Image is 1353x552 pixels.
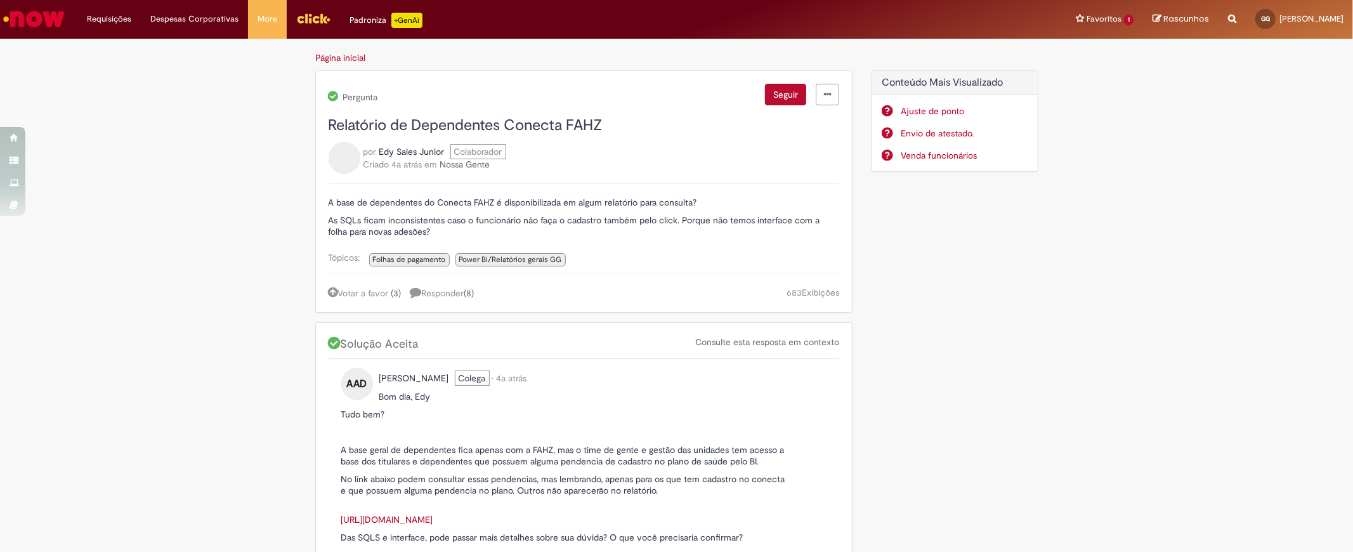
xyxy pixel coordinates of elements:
span: AAD [347,374,367,394]
p: +GenAi [391,13,422,28]
img: click_logo_yellow_360x200.png [296,9,330,28]
a: Folhas de pagamento [369,253,450,266]
span: Criado [363,159,389,170]
a: Nossa Gente [440,159,490,170]
span: [PERSON_NAME] [1279,13,1343,24]
time: 15/10/2021 09:33:18 [497,372,527,384]
span: Folhas de pagamento [373,254,446,265]
a: Consulte esta resposta em contexto [695,336,839,348]
span: More [258,13,277,25]
span: em [425,159,438,170]
span: por [363,146,377,157]
p: A base de dependentes do Conecta FAHZ é disponibilizada em algum relatório para consulta? [329,197,840,208]
a: Envio de atestado. [901,127,1028,140]
span: Tópicos: [329,252,367,263]
span: Colaborador [450,144,506,159]
span: Colega [455,371,490,386]
span: Despesas Corporativas [150,13,239,25]
a: Rascunhos [1153,13,1209,25]
time: 11/10/2021 13:50:41 [392,159,422,170]
a: Power Bi/Relatórios gerais GG [455,253,566,266]
span: 4a atrás [497,372,527,384]
div: Padroniza [350,13,422,28]
span: 683 [787,287,802,298]
a: (3) [391,287,402,299]
h2: Conteúdo Mais Visualizado [882,77,1028,89]
p: Bom dia, Edy [341,391,789,402]
img: ServiceNow [1,6,67,32]
span: Pergunta [341,92,378,102]
a: [URL][DOMAIN_NAME] [341,514,433,525]
a: Página inicial [316,52,366,63]
div: Conteúdo Mais Visualizado [872,70,1038,173]
span: 1 [1124,15,1134,25]
p: No link abaixo podem consultar essas pendencias, mas lembrando, apenas para os que tem cadastro n... [341,473,789,496]
span: Exibições [802,287,839,298]
div: Solução Aceita [329,336,840,359]
span: Requisições [87,13,131,25]
span: Relatório de Dependentes Conecta FAHZ [329,115,603,135]
p: Tudo bem? [341,409,789,420]
span: Responder [410,287,474,299]
span: Solução Aceita [329,337,422,352]
span: Rascunhos [1163,13,1209,25]
a: menu Ações [816,84,839,105]
button: Seguir [765,84,806,105]
span: Edy Sales Junior perfil [379,146,445,157]
span: Favoritos [1087,13,1121,25]
a: Venda funcionários [901,149,1028,162]
span: 4a atrás [392,159,422,170]
a: Edy Sales Junior perfil [379,145,445,158]
a: 8 respostas, clique para responder [410,286,481,299]
p: Das SQLS e interface, pode passar mais detalhes sobre sua dúvida? O que você precisaria confirmar? [341,532,789,543]
span: • [492,372,494,384]
span: GG [1261,15,1270,23]
a: Ajuste de ponto [901,105,1028,117]
a: Votar a favor [329,287,389,299]
span: 3 [394,287,399,299]
p: A base geral de dependentes fica apenas com a FAHZ, mas o time de gente e gestão das unidades tem... [341,444,789,467]
span: 8 [467,287,472,299]
a: Amanda Araujo da Silva perfil [379,372,449,384]
a: AAD [341,378,373,389]
span: ( ) [464,287,474,299]
span: Power Bi/Relatórios gerais GG [459,254,562,265]
p: As SQLs ficam inconsistentes caso o funcionário não faça o cadastro também pelo click. Porque não... [329,214,840,237]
